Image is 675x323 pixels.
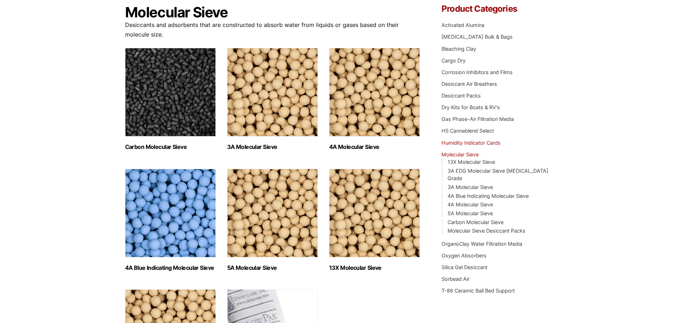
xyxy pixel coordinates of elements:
[329,169,420,271] a: Visit product category 13X Molecular Sieve
[441,140,501,146] a: Humidity Indicator Cards
[329,264,420,271] h2: 13X Molecular Sieve
[125,20,421,39] p: Desiccants and adsorbents that are constructed to absorb water from liquids or gases based on the...
[448,228,525,234] a: Molecular Sieve Desiccant Packs
[441,46,476,52] a: Bleaching Clay
[441,264,488,270] a: Silica Gel Desiccant
[441,69,513,75] a: Corrosion Inhibitors and Films
[441,57,466,63] a: Cargo Dry
[448,201,493,207] a: 4A Molecular Sieve
[329,144,420,150] h2: 4A Molecular Sieve
[329,48,420,137] img: 4A Molecular Sieve
[441,276,469,282] a: Sorbead Air
[448,168,548,182] a: 3A EDG Molecular Sieve [MEDICAL_DATA] Grade
[227,169,318,257] img: 5A Molecular Sieve
[227,48,318,137] img: 3A Molecular Sieve
[441,128,494,134] a: HS Cannablend Select
[125,144,216,150] h2: Carbon Molecular Sieve
[448,184,493,190] a: 3A Molecular Sieve
[227,169,318,271] a: Visit product category 5A Molecular Sieve
[448,193,529,199] a: 4A Blue Indicating Molecular Sieve
[441,151,479,157] a: Molecular Sieve
[441,81,497,87] a: Desiccant Air Breathers
[448,219,504,225] a: Carbon Molecular Sieve
[125,5,421,20] h1: Molecular Sieve
[125,48,216,150] a: Visit product category Carbon Molecular Sieve
[125,48,216,137] img: Carbon Molecular Sieve
[441,116,514,122] a: Gas Phase-Air Filtration Media
[227,48,318,150] a: Visit product category 3A Molecular Sieve
[441,241,522,247] a: OrganoClay Water Filtration Media
[125,264,216,271] h2: 4A Blue Indicating Molecular Sieve
[441,93,481,99] a: Desiccant Packs
[441,252,486,258] a: Oxygen Absorbers
[125,169,216,271] a: Visit product category 4A Blue Indicating Molecular Sieve
[125,169,216,257] img: 4A Blue Indicating Molecular Sieve
[441,22,484,28] a: Activated Alumina
[441,5,550,13] h4: Product Categories
[448,210,493,216] a: 5A Molecular Sieve
[441,288,515,294] a: T-86 Ceramic Ball Bed Support
[448,159,495,165] a: 13X Molecular Sieve
[227,144,318,150] h2: 3A Molecular Sieve
[227,264,318,271] h2: 5A Molecular Sieve
[441,104,500,110] a: Dry Kits for Boats & RV's
[329,48,420,150] a: Visit product category 4A Molecular Sieve
[441,34,513,40] a: [MEDICAL_DATA] Bulk & Bags
[329,169,420,257] img: 13X Molecular Sieve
